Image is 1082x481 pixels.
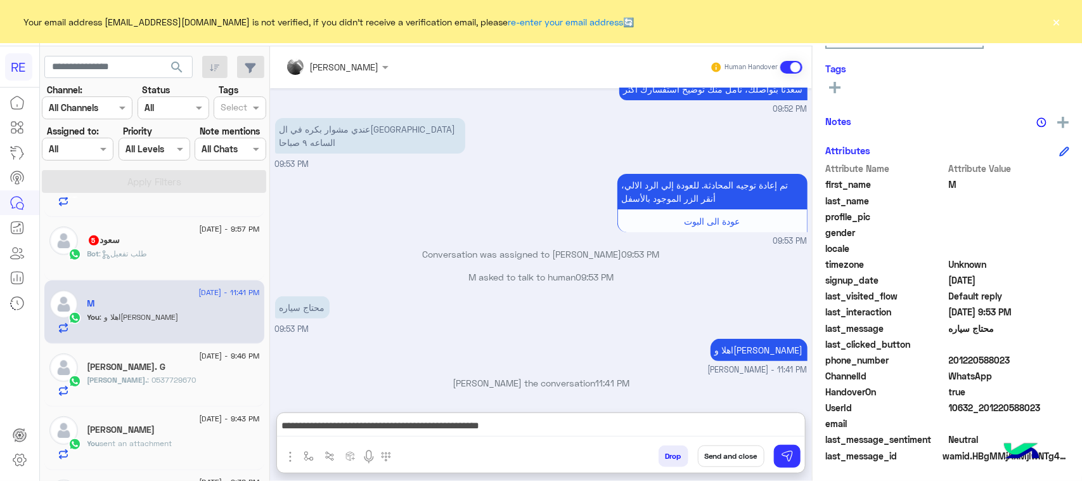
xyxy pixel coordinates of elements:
span: null [949,417,1070,430]
label: Channel: [47,83,82,96]
span: last_message_id [825,449,940,463]
span: last_message_sentiment [825,433,946,446]
img: make a call [381,452,391,462]
p: 14/9/2025, 9:53 PM [617,174,808,209]
button: create order [340,445,361,466]
span: true [949,385,1070,399]
span: last_interaction [825,305,946,319]
button: Drop [659,445,688,467]
span: wamid.HBgMMjAxMjIwNTg4MDIzFQIAEhggQTVGMkJDMzREQUQ5RTNERUYyQTZBOEY0N0U4QzMzNkYA [943,449,1069,463]
span: last_visited_flow [825,289,946,303]
img: create order [345,451,356,461]
label: Note mentions [200,124,260,138]
span: : طلب تفعيل [100,249,148,258]
img: add [1057,117,1069,128]
h5: Abdulrahman. G [87,362,166,372]
span: Bot [87,249,100,258]
span: ChannelId [825,369,946,383]
span: [PERSON_NAME]. [87,375,148,385]
button: × [1050,15,1063,28]
button: Send and close [698,445,764,467]
span: [PERSON_NAME] - 11:41 PM [708,364,808,376]
span: sent an attachment [100,438,172,448]
span: [DATE] - 9:43 PM [199,413,259,425]
span: 5 [89,235,99,246]
span: 09:53 PM [275,324,309,334]
img: WhatsApp [68,438,81,451]
h5: M [87,298,95,309]
p: M asked to talk to human [275,270,808,284]
img: hulul-logo.png [1000,430,1044,475]
span: profile_pic [825,210,946,223]
span: You [87,312,100,322]
span: 09:53 PM [773,235,808,247]
span: 0537729670 [148,375,196,385]
label: Assigned to: [47,124,99,138]
img: defaultAdmin.png [49,353,78,382]
span: email [825,417,946,430]
span: null [949,242,1070,255]
button: search [162,56,193,83]
img: defaultAdmin.png [49,227,78,255]
div: RE [5,53,32,81]
img: send message [781,450,794,463]
span: 2025-09-14T18:53:45.721Z [949,305,1070,319]
h5: سعود [87,235,120,246]
label: Status [142,83,170,96]
span: Default reply [949,289,1070,303]
p: 14/9/2025, 11:41 PM [711,339,808,361]
span: 2025-09-14T18:52:36.201Z [949,273,1070,287]
button: select flow [299,445,319,466]
span: 09:53 PM [275,159,309,169]
span: gender [825,226,946,239]
label: Tags [219,83,238,96]
p: 14/9/2025, 9:52 PM [619,78,808,100]
h6: Notes [825,115,851,127]
img: select flow [304,451,314,461]
span: Attribute Name [825,162,946,175]
span: M [949,178,1070,191]
span: first_name [825,178,946,191]
p: [PERSON_NAME] the conversation [275,376,808,390]
span: [DATE] - 9:46 PM [199,350,259,362]
h6: Tags [825,63,1069,74]
span: [DATE] - 9:57 PM [199,223,259,235]
img: defaultAdmin.png [49,416,78,445]
span: محتاج سياره [949,322,1070,335]
img: send attachment [283,449,298,465]
span: timezone [825,258,946,271]
img: WhatsApp [68,312,81,324]
span: 0 [949,433,1070,446]
img: Trigger scenario [325,451,335,461]
img: send voice note [361,449,377,465]
span: locale [825,242,946,255]
button: Trigger scenario [319,445,340,466]
span: null [949,338,1070,351]
span: عودة الى البوت [685,216,740,227]
span: null [949,226,1070,239]
img: notes [1036,117,1047,128]
span: phone_number [825,353,946,367]
img: WhatsApp [68,375,81,388]
span: last_clicked_button [825,338,946,351]
span: search [169,60,184,75]
span: 2 [949,369,1070,383]
span: 10632_201220588023 [949,401,1070,414]
img: WhatsApp [68,248,81,261]
span: You [87,438,100,448]
span: last_message [825,322,946,335]
h6: Attributes [825,145,870,156]
span: Attribute Value [949,162,1070,175]
span: 11:41 PM [595,378,629,388]
span: Your email address [EMAIL_ADDRESS][DOMAIN_NAME] is not verified, if you didn't receive a verifica... [24,15,634,29]
span: signup_date [825,273,946,287]
button: Apply Filters [42,170,266,193]
span: اهلا وسهلا عزيزي [100,312,179,322]
div: Select [219,100,247,117]
p: 14/9/2025, 9:53 PM [275,118,465,154]
img: defaultAdmin.png [49,290,78,319]
span: 09:52 PM [773,103,808,115]
span: 201220588023 [949,353,1070,367]
label: Priority [123,124,152,138]
span: [DATE] - 11:41 PM [198,287,259,298]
